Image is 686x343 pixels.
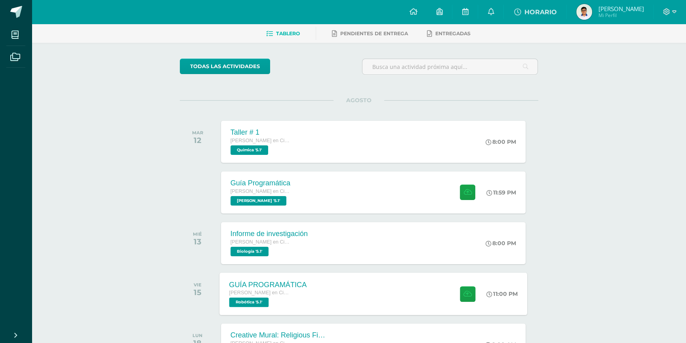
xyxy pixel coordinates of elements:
span: [PERSON_NAME] [598,5,644,13]
span: Robótica '5.1' [229,297,269,307]
span: [PERSON_NAME] en Ciencias y Letras [229,290,289,295]
span: Biología '5.1' [231,247,269,256]
input: Busca una actividad próxima aquí... [362,59,538,74]
img: 95122e8bf307eaf4eee95ff667ef2a7e.png [576,4,592,20]
a: Entregadas [427,27,471,40]
span: Entregadas [435,30,471,36]
div: MAR [192,130,203,135]
div: 8:00 PM [486,138,516,145]
div: 12 [192,135,203,145]
a: todas las Actividades [180,59,270,74]
div: Guía Programática [231,179,290,187]
span: [PERSON_NAME] en Ciencias y Letras [231,189,290,194]
div: LUN [192,333,202,338]
div: 8:00 PM [486,240,516,247]
div: 15 [194,288,202,297]
div: 11:59 PM [486,189,516,196]
span: [PERSON_NAME] en Ciencias y Letras [231,138,290,143]
span: PEREL '5.1' [231,196,286,206]
span: Tablero [276,30,300,36]
span: [PERSON_NAME] en Ciencias y Letras [231,239,290,245]
a: Pendientes de entrega [332,27,408,40]
span: HORARIO [524,8,556,16]
div: Creative Mural: Religious Figure and exposition [231,331,326,339]
div: Taller # 1 [231,128,290,137]
div: GUÍA PROGRAMÁTICA [229,280,307,289]
div: Informe de investigación [231,230,308,238]
div: VIE [194,282,202,288]
span: AGOSTO [333,97,384,104]
span: Mi Perfil [598,12,644,19]
a: Tablero [266,27,300,40]
span: Pendientes de entrega [340,30,408,36]
div: 11:00 PM [486,290,518,297]
div: MIÉ [193,231,202,237]
div: 13 [193,237,202,246]
span: Química '5.1' [231,145,268,155]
